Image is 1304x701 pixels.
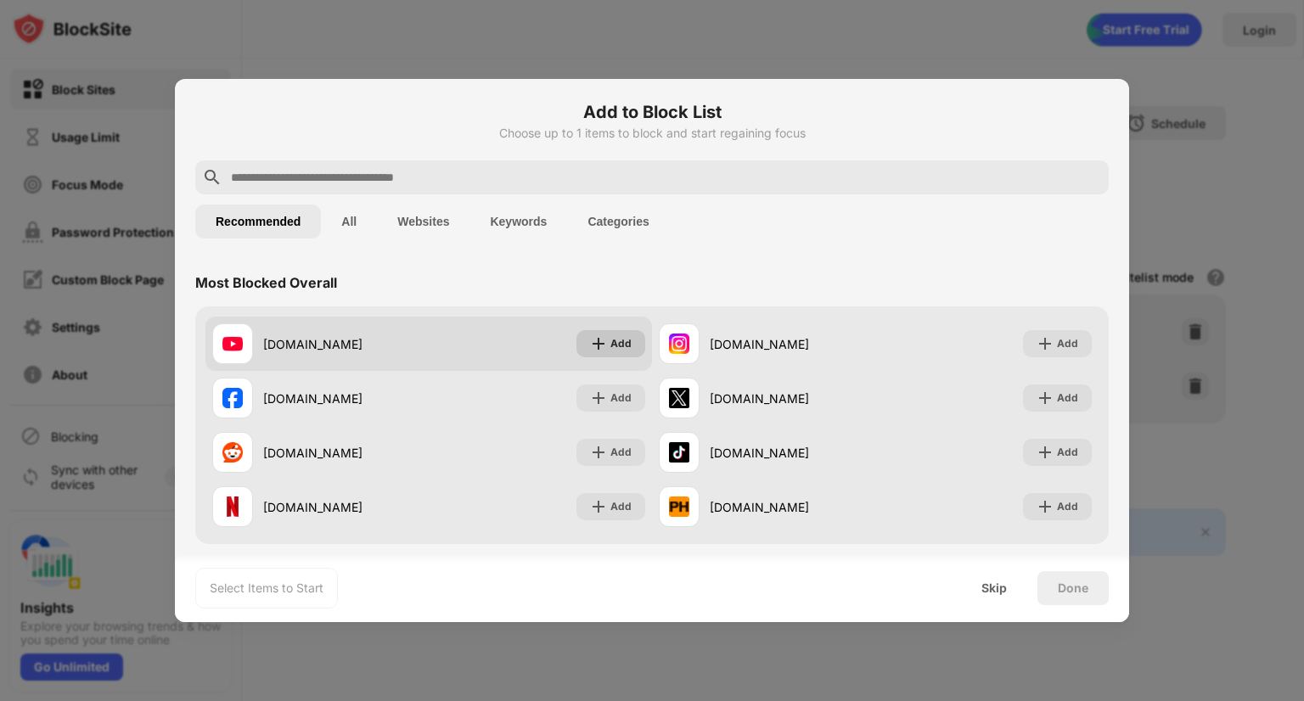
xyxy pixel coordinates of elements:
[210,580,323,597] div: Select Items to Start
[263,444,429,462] div: [DOMAIN_NAME]
[710,498,875,516] div: [DOMAIN_NAME]
[1058,581,1088,595] div: Done
[469,205,567,238] button: Keywords
[1057,335,1078,352] div: Add
[195,274,337,291] div: Most Blocked Overall
[202,167,222,188] img: search.svg
[981,581,1007,595] div: Skip
[567,205,669,238] button: Categories
[610,335,632,352] div: Add
[222,496,243,517] img: favicons
[669,442,689,463] img: favicons
[263,390,429,407] div: [DOMAIN_NAME]
[263,335,429,353] div: [DOMAIN_NAME]
[669,496,689,517] img: favicons
[222,334,243,354] img: favicons
[222,388,243,408] img: favicons
[263,498,429,516] div: [DOMAIN_NAME]
[669,334,689,354] img: favicons
[195,205,321,238] button: Recommended
[321,205,377,238] button: All
[669,388,689,408] img: favicons
[710,390,875,407] div: [DOMAIN_NAME]
[610,498,632,515] div: Add
[610,444,632,461] div: Add
[710,335,875,353] div: [DOMAIN_NAME]
[1057,444,1078,461] div: Add
[610,390,632,407] div: Add
[195,99,1109,125] h6: Add to Block List
[195,126,1109,140] div: Choose up to 1 items to block and start regaining focus
[1057,390,1078,407] div: Add
[1057,498,1078,515] div: Add
[377,205,469,238] button: Websites
[222,442,243,463] img: favicons
[710,444,875,462] div: [DOMAIN_NAME]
